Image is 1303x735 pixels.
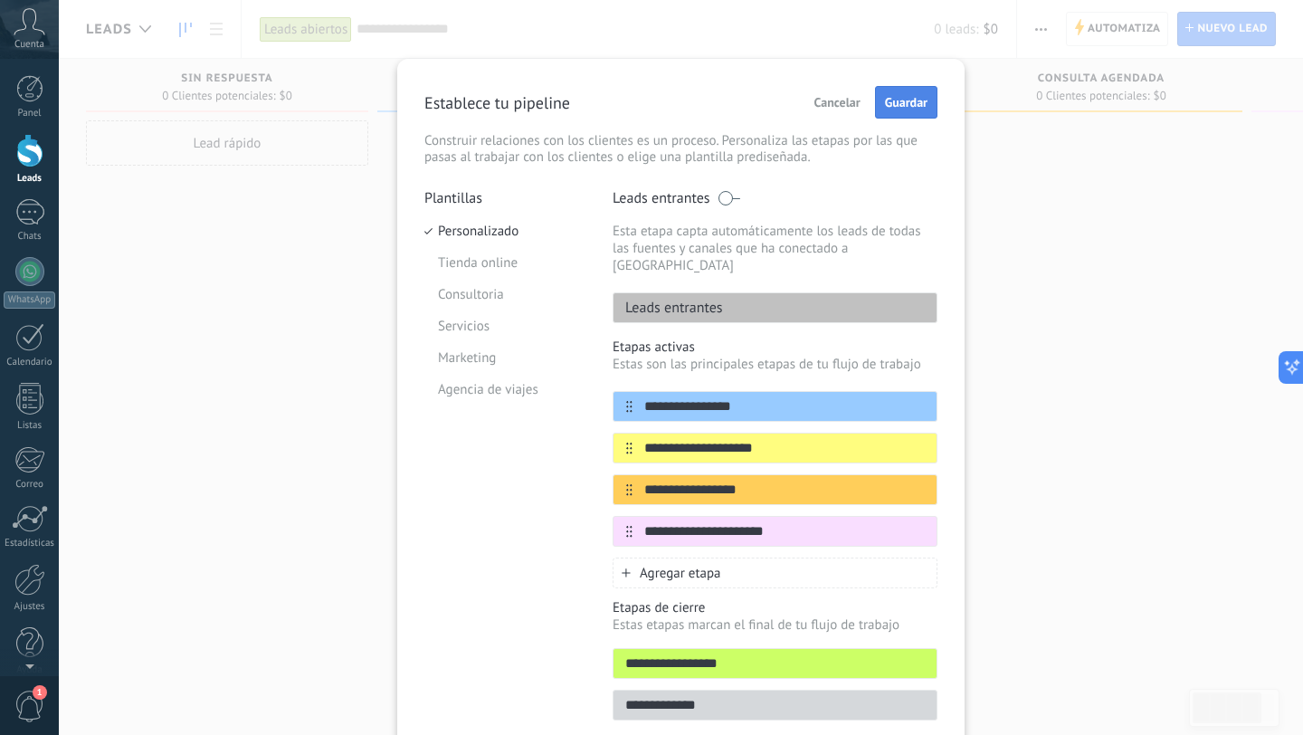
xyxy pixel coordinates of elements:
[4,420,56,432] div: Listas
[424,342,585,374] li: Marketing
[4,108,56,119] div: Panel
[33,685,47,700] span: 1
[613,356,937,373] p: Estas son las principales etapas de tu flujo de trabajo
[4,479,56,491] div: Correo
[613,616,937,634] p: Estas etapas marcan el final de tu flujo de trabajo
[613,599,937,616] p: Etapas de cierre
[885,96,927,109] span: Guardar
[424,215,585,247] li: Personalizado
[4,231,56,243] div: Chats
[424,189,585,207] p: Plantillas
[424,247,585,279] li: Tienda online
[4,357,56,368] div: Calendario
[4,173,56,185] div: Leads
[875,86,937,119] button: Guardar
[424,133,937,166] p: Construir relaciones con los clientes es un proceso. Personaliza las etapas por las que pasas al ...
[4,601,56,613] div: Ajustes
[613,339,937,356] p: Etapas activas
[814,96,861,109] span: Cancelar
[613,189,710,207] p: Leads entrantes
[806,89,869,116] button: Cancelar
[4,291,55,309] div: WhatsApp
[613,299,723,317] p: Leads entrantes
[424,310,585,342] li: Servicios
[424,279,585,310] li: Consultoria
[640,565,721,582] span: Agregar etapa
[613,223,937,274] p: Esta etapa capta automáticamente los leads de todas las fuentes y canales que ha conectado a [GEO...
[424,92,570,113] p: Establece tu pipeline
[424,374,585,406] li: Agencia de viajes
[14,39,44,51] span: Cuenta
[4,538,56,549] div: Estadísticas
